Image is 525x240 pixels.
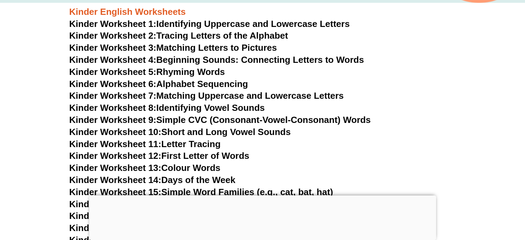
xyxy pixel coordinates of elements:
span: Kinder Worksheet 3: [69,42,156,53]
a: Kinder Worksheet 13:Colour Words [69,163,221,173]
span: Kinder Worksheet 7: [69,90,156,101]
a: Kinder Worksheet 17:Tracing Simple Words [69,211,255,221]
a: Kinder Worksheet 12:First Letter of Words [69,151,250,161]
a: Kinder Worksheet 2:Tracing Letters of the Alphabet [69,30,288,41]
a: Kinder Worksheet 1:Identifying Uppercase and Lowercase Letters [69,19,350,29]
a: Kinder Worksheet 10:Short and Long Vowel Sounds [69,127,291,137]
iframe: Chat Widget [490,207,525,240]
a: Kinder Worksheet 4:Beginning Sounds: Connecting Letters to Words [69,55,364,65]
span: Kinder Worksheet 18: [69,223,162,233]
span: Kinder Worksheet 6: [69,79,156,89]
a: Kinder Worksheet 9:Simple CVC (Consonant-Vowel-Consonant) Words [69,115,371,125]
span: Kinder Worksheet 17: [69,211,162,221]
a: Kinder Worksheet 5:Rhyming Words [69,67,225,77]
span: Kinder Worksheet 12: [69,151,162,161]
a: Kinder Worksheet 6:Alphabet Sequencing [69,79,248,89]
span: Kinder Worksheet 8: [69,103,156,113]
a: Kinder Worksheet 8:Identifying Vowel Sounds [69,103,265,113]
a: Kinder Worksheet 18:Identifying Simple Sight Words [69,223,294,233]
a: Kinder Worksheet 11:Letter Tracing [69,139,221,149]
span: Kinder Worksheet 14: [69,175,162,185]
a: Kinder Worksheet 14:Days of the Week [69,175,235,185]
span: Kinder Worksheet 1: [69,19,156,29]
a: Kinder Worksheet 3:Matching Letters to Pictures [69,42,277,53]
span: Kinder Worksheet 16: [69,199,162,209]
span: Kinder Worksheet 9: [69,115,156,125]
span: Kinder Worksheet 2: [69,30,156,41]
span: Kinder Worksheet 4: [69,55,156,65]
a: Kinder Worksheet 7:Matching Uppercase and Lowercase Letters [69,90,344,101]
h3: Kinder English Worksheets [69,6,456,18]
span: Kinder Worksheet 15: [69,187,162,197]
a: Kinder Worksheet 15:Simple Word Families (e.g., cat, bat, hat) [69,187,333,197]
iframe: Advertisement [89,195,436,238]
a: Kinder Worksheet 16:Matching Pictures to Words [69,199,280,209]
span: Kinder Worksheet 11: [69,139,162,149]
span: Kinder Worksheet 10: [69,127,162,137]
span: Kinder Worksheet 5: [69,67,156,77]
span: Kinder Worksheet 13: [69,163,162,173]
